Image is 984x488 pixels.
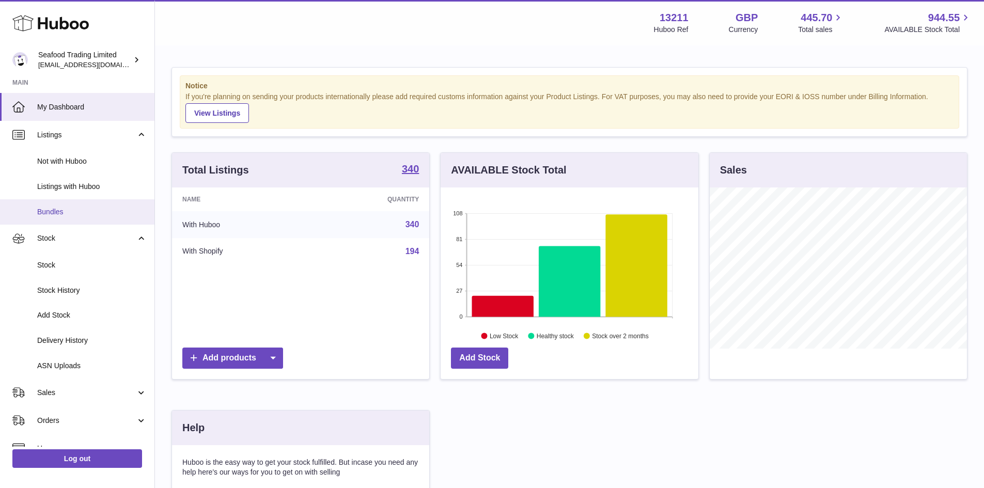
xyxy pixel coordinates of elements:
[172,238,311,265] td: With Shopify
[12,52,28,68] img: online@rickstein.com
[460,313,463,320] text: 0
[37,286,147,295] span: Stock History
[884,25,972,35] span: AVAILABLE Stock Total
[172,187,311,211] th: Name
[405,220,419,229] a: 340
[798,25,844,35] span: Total sales
[185,81,954,91] strong: Notice
[928,11,960,25] span: 944.55
[182,163,249,177] h3: Total Listings
[37,416,136,426] span: Orders
[537,332,574,339] text: Healthy stock
[37,102,147,112] span: My Dashboard
[592,332,649,339] text: Stock over 2 months
[37,156,147,166] span: Not with Huboo
[798,11,844,35] a: 445.70 Total sales
[37,444,147,453] span: Usage
[38,60,152,69] span: [EMAIL_ADDRESS][DOMAIN_NAME]
[37,130,136,140] span: Listings
[884,11,972,35] a: 944.55 AVAILABLE Stock Total
[490,332,519,339] text: Low Stock
[660,11,689,25] strong: 13211
[182,348,283,369] a: Add products
[451,348,508,369] a: Add Stock
[451,163,566,177] h3: AVAILABLE Stock Total
[736,11,758,25] strong: GBP
[37,233,136,243] span: Stock
[37,388,136,398] span: Sales
[185,92,954,123] div: If you're planning on sending your products internationally please add required customs informati...
[311,187,430,211] th: Quantity
[37,361,147,371] span: ASN Uploads
[453,210,462,216] text: 108
[37,260,147,270] span: Stock
[729,25,758,35] div: Currency
[457,262,463,268] text: 54
[720,163,747,177] h3: Sales
[457,236,463,242] text: 81
[457,288,463,294] text: 27
[37,336,147,345] span: Delivery History
[182,421,205,435] h3: Help
[402,164,419,174] strong: 340
[185,103,249,123] a: View Listings
[405,247,419,256] a: 194
[182,458,419,477] p: Huboo is the easy way to get your stock fulfilled. But incase you need any help here's our ways f...
[654,25,689,35] div: Huboo Ref
[402,164,419,176] a: 340
[12,449,142,468] a: Log out
[37,310,147,320] span: Add Stock
[37,182,147,192] span: Listings with Huboo
[37,207,147,217] span: Bundles
[38,50,131,70] div: Seafood Trading Limited
[172,211,311,238] td: With Huboo
[801,11,832,25] span: 445.70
